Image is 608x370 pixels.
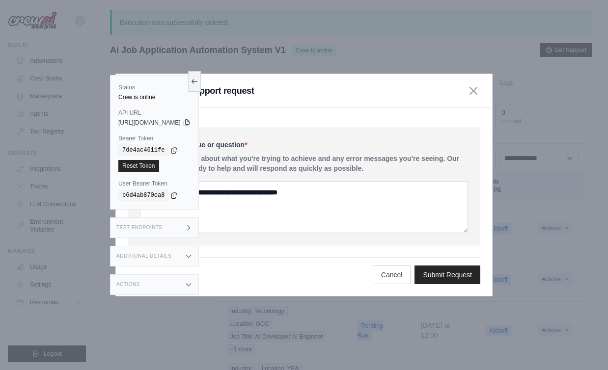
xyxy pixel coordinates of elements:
a: Reset Token [118,160,159,172]
button: Cancel [373,265,411,284]
label: Status [118,83,191,91]
h3: Additional Details [116,253,171,259]
h3: Actions [116,282,140,288]
div: Crew is online [118,93,191,101]
label: User Bearer Token [118,180,191,187]
button: Submit Request [415,265,480,284]
p: Please be specific about what you're trying to achieve and any error messages you're seeing. Our ... [140,154,468,173]
code: 7de4ac4611fe [118,144,168,156]
span: [URL][DOMAIN_NAME] [118,119,181,127]
label: API URL [118,109,191,117]
code: b6d4ab870ea8 [118,189,168,201]
h3: Test Endpoints [116,225,163,231]
label: Describe your issue or question [140,140,468,150]
label: Bearer Token [118,134,191,142]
